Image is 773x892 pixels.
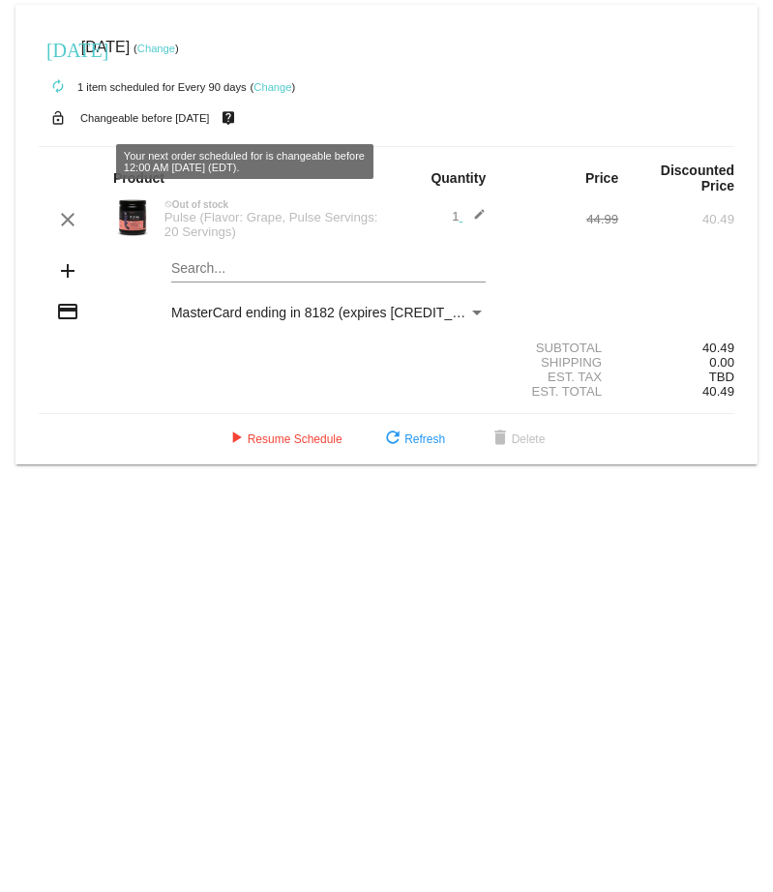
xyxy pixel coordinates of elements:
strong: Price [585,170,618,186]
strong: Quantity [431,170,486,186]
a: Change [253,81,291,93]
div: 40.49 [618,341,734,355]
div: Subtotal [502,341,618,355]
button: Delete [473,422,561,457]
div: 44.99 [502,212,618,226]
small: Changeable before [DATE] [80,112,210,124]
strong: Product [113,170,164,186]
mat-select: Payment Method [171,305,486,320]
mat-icon: not_interested [164,200,172,208]
img: Image-1-Carousel-Pulse-20S-Grape-Transp.png [113,198,152,237]
small: ( ) [251,81,296,93]
div: Shipping [502,355,618,370]
div: Pulse (Flavor: Grape, Pulse Servings: 20 Servings) [155,210,387,239]
span: Resume Schedule [224,432,342,446]
small: ( ) [134,43,179,54]
mat-icon: live_help [217,105,240,131]
span: Refresh [381,432,445,446]
span: TBD [709,370,734,384]
mat-icon: lock_open [46,105,70,131]
mat-icon: delete [489,428,512,451]
small: 1 item scheduled for Every 90 days [39,81,247,93]
div: Est. Total [502,384,618,399]
span: 40.49 [702,384,734,399]
span: 0.00 [709,355,734,370]
div: Est. Tax [502,370,618,384]
button: Refresh [366,422,461,457]
mat-icon: [DATE] [46,37,70,60]
div: Out of stock [155,199,387,210]
mat-icon: refresh [381,428,404,451]
mat-icon: credit_card [56,300,79,323]
strong: Discounted Price [661,163,734,193]
input: Search... [171,261,486,277]
button: Resume Schedule [209,422,358,457]
span: MasterCard ending in 8182 (expires [CREDIT_CARD_DATA]) [171,305,541,320]
mat-icon: edit [462,208,486,231]
a: Change [137,43,175,54]
mat-icon: autorenew [46,75,70,99]
mat-icon: play_arrow [224,428,248,451]
mat-icon: clear [56,208,79,231]
span: 1 [452,209,486,223]
mat-icon: add [56,259,79,282]
div: 40.49 [618,212,734,226]
span: Delete [489,432,546,446]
